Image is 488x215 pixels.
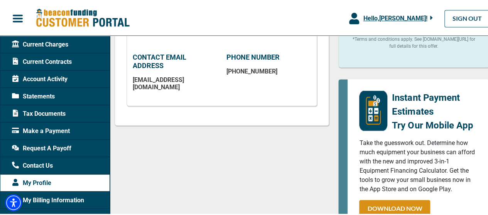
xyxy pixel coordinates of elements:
[133,52,217,69] p: CONTACT EMAIL ADDRESS
[359,90,387,130] img: mobile-app-logo.png
[12,91,55,100] span: Statements
[12,125,70,135] span: Make a Payment
[226,67,311,74] p: [PHONE_NUMBER]
[12,108,66,117] span: Tax Documents
[5,193,22,210] div: Accessibility Menu
[12,143,71,152] span: Request A Payoff
[350,35,477,48] p: *Terms and conditions apply. See [DOMAIN_NAME][URL] for full details for this offer.
[392,117,477,131] p: Try Our Mobile App
[12,160,53,169] span: Contact Us
[12,39,68,48] span: Current Charges
[226,52,311,60] p: PHONE NUMBER
[359,137,477,193] p: Take the guesswork out. Determine how much equipment your business can afford with the new and im...
[35,7,130,27] img: Beacon Funding Customer Portal Logo
[133,75,217,90] p: [EMAIL_ADDRESS][DOMAIN_NAME]
[392,90,477,117] p: Instant Payment Estimates
[12,177,51,187] span: My Profile
[12,56,72,65] span: Current Contracts
[12,195,84,204] span: My Billing Information
[363,13,427,21] span: Hello, [PERSON_NAME] !
[12,73,68,83] span: Account Activity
